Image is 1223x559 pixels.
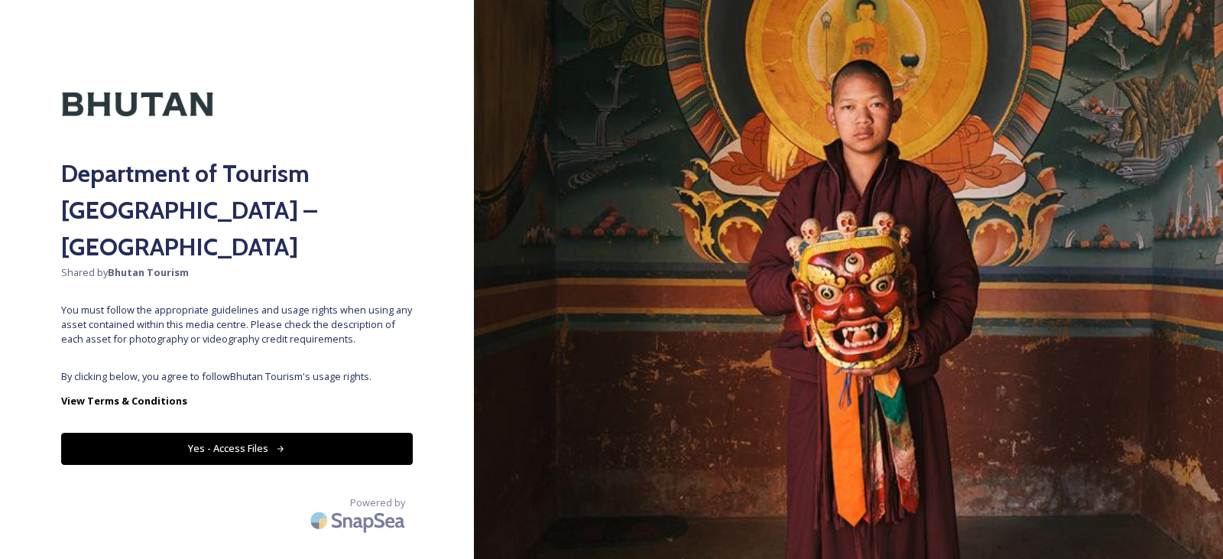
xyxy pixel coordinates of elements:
img: SnapSea Logo [306,502,413,538]
h2: Department of Tourism [GEOGRAPHIC_DATA] – [GEOGRAPHIC_DATA] [61,155,413,265]
span: You must follow the appropriate guidelines and usage rights when using any asset contained within... [61,303,413,347]
span: Powered by [350,496,405,510]
span: Shared by [61,265,413,280]
strong: Bhutan Tourism [108,265,189,279]
button: Yes - Access Files [61,433,413,464]
span: By clicking below, you agree to follow Bhutan Tourism 's usage rights. [61,369,413,384]
a: View Terms & Conditions [61,392,413,410]
img: Kingdom-of-Bhutan-Logo.png [61,61,214,148]
strong: View Terms & Conditions [61,394,187,408]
